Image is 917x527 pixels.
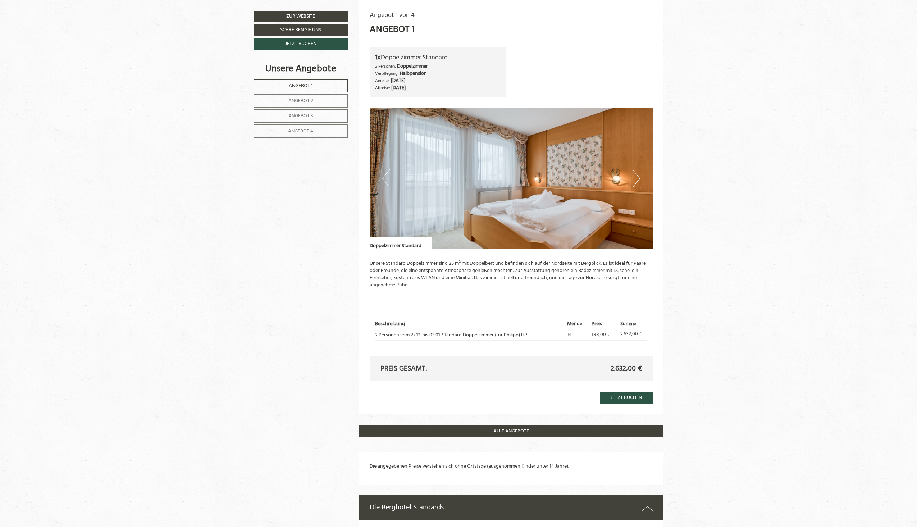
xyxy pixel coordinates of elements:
[382,169,390,187] button: Previous
[370,260,653,289] p: Unsere Standard Doppelzimmer sind 25 m² mit Doppelbett und befinden sich auf der Nordseite mit Be...
[370,108,653,249] img: image
[288,97,313,105] span: Angebot 2
[400,69,427,78] b: Halbpension
[618,319,647,329] th: Summe
[254,62,348,76] div: Unsere Angebote
[375,77,390,84] small: Anreise:
[130,2,153,13] div: [DATE]
[592,331,610,339] span: 188,00 €
[375,52,381,63] b: 1x
[289,82,313,90] span: Angebot 1
[375,364,511,374] div: Preis gesamt:
[600,392,653,404] a: Jetzt buchen
[565,319,589,329] th: Menge
[101,67,278,151] div: [PERSON_NAME], [PERSON_NAME] zurzeit nicht. Sollte was frei werden, geben wir euch Bescheid. Zwis...
[618,329,647,340] td: 2.632,00 €
[245,190,283,202] button: Senden
[136,59,273,63] small: 12:06
[375,329,565,340] td: 2 Personen vom 27.12. bis 03.01. Standard Doppelzimmer (für Philipp) HP
[370,237,432,250] div: Doppelzimmer Standard
[565,329,589,340] td: 14
[375,70,399,77] small: Verpflegung:
[288,127,313,135] span: Angebot 4
[375,53,501,63] div: Doppelzimmer Standard
[359,425,664,437] a: ALLE ANGEBOTE
[397,62,428,71] b: Doppelzimmer
[633,169,640,187] button: Next
[288,112,313,120] span: Angebot 3
[104,145,273,149] small: 14:26
[370,463,653,470] p: Die angegebenen Preise verstehen sich ohne Ortstaxe (ausgenommen Kinder unter 14 Jahre).
[375,319,565,329] th: Beschreibung
[370,10,415,21] span: Angebot 1 von 4
[391,77,405,85] b: [DATE]
[359,495,664,520] div: Die Berghotel Standards
[254,11,348,22] a: Zur Website
[391,84,406,92] b: [DATE]
[375,85,390,91] small: Abreise:
[370,23,415,36] div: Angebot 1
[589,319,618,329] th: Preis
[254,24,348,36] a: Schreiben Sie uns
[375,63,396,70] small: 2 Personen:
[254,38,348,50] a: Jetzt buchen
[611,364,642,374] span: 2.632,00 €
[132,2,278,65] div: Hallo liebe [PERSON_NAME], haben wir eventuell das Zimmer Angebot 1 auch als Südseite ??? Ich wür...
[104,68,273,73] div: Sie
